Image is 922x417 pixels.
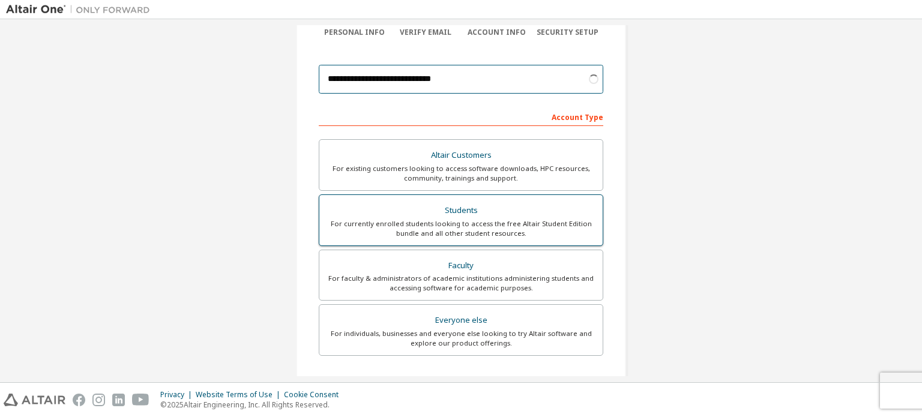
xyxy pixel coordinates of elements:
div: For existing customers looking to access software downloads, HPC resources, community, trainings ... [327,164,595,183]
img: linkedin.svg [112,394,125,406]
div: For individuals, businesses and everyone else looking to try Altair software and explore our prod... [327,329,595,348]
p: © 2025 Altair Engineering, Inc. All Rights Reserved. [160,400,346,410]
img: instagram.svg [92,394,105,406]
div: Personal Info [319,28,390,37]
div: Everyone else [327,312,595,329]
div: Account Info [461,28,532,37]
div: For currently enrolled students looking to access the free Altair Student Edition bundle and all ... [327,219,595,238]
div: Faculty [327,257,595,274]
div: Security Setup [532,28,604,37]
img: altair_logo.svg [4,394,65,406]
div: Website Terms of Use [196,390,284,400]
div: Privacy [160,390,196,400]
img: Altair One [6,4,156,16]
img: youtube.svg [132,394,149,406]
div: Account Type [319,107,603,126]
div: Altair Customers [327,147,595,164]
div: For faculty & administrators of academic institutions administering students and accessing softwa... [327,274,595,293]
div: Students [327,202,595,219]
div: Your Profile [319,374,603,393]
div: Cookie Consent [284,390,346,400]
img: facebook.svg [73,394,85,406]
div: Verify Email [390,28,462,37]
